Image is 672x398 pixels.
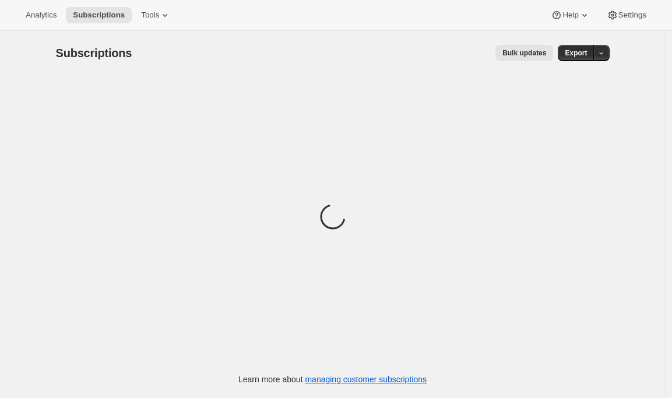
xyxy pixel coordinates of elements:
[238,374,427,385] p: Learn more about
[134,7,178,23] button: Tools
[26,10,57,20] span: Analytics
[600,7,653,23] button: Settings
[618,10,646,20] span: Settings
[73,10,125,20] span: Subscriptions
[562,10,578,20] span: Help
[495,45,553,61] button: Bulk updates
[56,47,132,59] span: Subscriptions
[66,7,132,23] button: Subscriptions
[19,7,64,23] button: Analytics
[141,10,159,20] span: Tools
[558,45,594,61] button: Export
[305,375,427,384] a: managing customer subscriptions
[544,7,597,23] button: Help
[502,48,546,58] span: Bulk updates
[565,48,587,58] span: Export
